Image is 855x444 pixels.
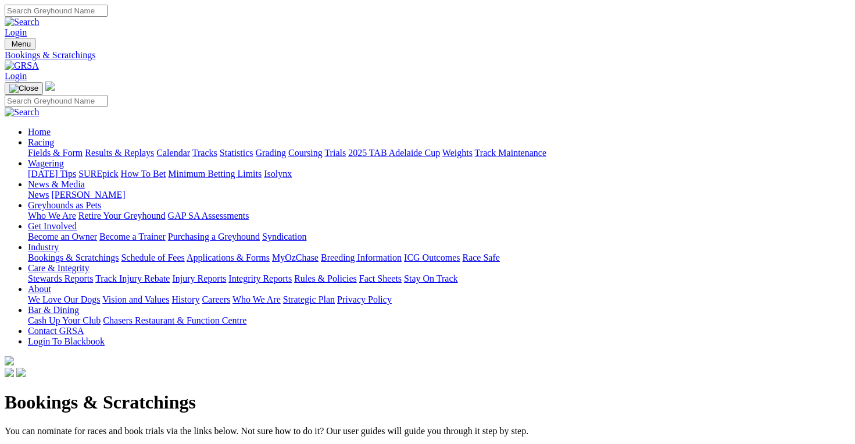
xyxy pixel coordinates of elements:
[28,190,49,200] a: News
[283,294,335,304] a: Strategic Plan
[156,148,190,158] a: Calendar
[5,38,35,50] button: Toggle navigation
[5,5,108,17] input: Search
[102,294,169,304] a: Vision and Values
[192,148,217,158] a: Tracks
[168,232,260,241] a: Purchasing a Greyhound
[5,50,850,61] a: Bookings & Scratchings
[321,253,402,262] a: Breeding Information
[28,326,84,336] a: Contact GRSA
[187,253,270,262] a: Applications & Forms
[28,294,850,305] div: About
[28,127,51,137] a: Home
[5,82,43,95] button: Toggle navigation
[28,273,93,283] a: Stewards Reports
[28,315,101,325] a: Cash Up Your Club
[28,200,101,210] a: Greyhounds as Pets
[28,221,77,231] a: Get Involved
[202,294,230,304] a: Careers
[85,148,154,158] a: Results & Replays
[5,392,850,413] h1: Bookings & Scratchings
[51,190,125,200] a: [PERSON_NAME]
[359,273,402,283] a: Fact Sheets
[121,169,166,179] a: How To Bet
[264,169,292,179] a: Isolynx
[5,27,27,37] a: Login
[5,71,27,81] a: Login
[228,273,292,283] a: Integrity Reports
[404,253,460,262] a: ICG Outcomes
[348,148,440,158] a: 2025 TAB Adelaide Cup
[5,107,40,118] img: Search
[5,17,40,27] img: Search
[404,273,457,283] a: Stay On Track
[272,253,319,262] a: MyOzChase
[462,253,499,262] a: Race Safe
[28,232,97,241] a: Become an Owner
[28,211,76,221] a: Who We Are
[28,315,850,326] div: Bar & Dining
[28,273,850,284] div: Care & Integrity
[9,84,38,93] img: Close
[28,242,59,252] a: Industry
[172,273,226,283] a: Injury Reports
[121,253,184,262] a: Schedule of Fees
[337,294,392,304] a: Privacy Policy
[78,211,166,221] a: Retire Your Greyhound
[475,148,546,158] a: Track Maintenance
[99,232,166,241] a: Become a Trainer
[256,148,286,158] a: Grading
[232,294,281,304] a: Who We Are
[442,148,473,158] a: Weights
[28,158,64,168] a: Wagering
[168,211,249,221] a: GAP SA Assessments
[103,315,246,325] a: Chasers Restaurant & Function Centre
[220,148,253,158] a: Statistics
[28,148,850,158] div: Racing
[324,148,346,158] a: Trials
[28,137,54,147] a: Racing
[28,253,850,263] div: Industry
[28,284,51,294] a: About
[5,61,39,71] img: GRSA
[95,273,170,283] a: Track Injury Rebate
[28,148,83,158] a: Fields & Form
[28,211,850,221] div: Greyhounds as Pets
[171,294,199,304] a: History
[28,169,850,179] div: Wagering
[28,294,100,304] a: We Love Our Dogs
[28,179,85,189] a: News & Media
[5,368,14,377] img: facebook.svg
[5,95,108,107] input: Search
[5,426,850,436] p: You can nominate for races and book trials via the links below. Not sure how to do it? Our user g...
[5,356,14,365] img: logo-grsa-white.png
[28,190,850,200] div: News & Media
[28,232,850,242] div: Get Involved
[294,273,357,283] a: Rules & Policies
[78,169,118,179] a: SUREpick
[262,232,306,241] a: Syndication
[12,40,31,48] span: Menu
[168,169,262,179] a: Minimum Betting Limits
[28,253,119,262] a: Bookings & Scratchings
[16,368,26,377] img: twitter.svg
[28,336,105,346] a: Login To Blackbook
[28,305,79,315] a: Bar & Dining
[288,148,323,158] a: Coursing
[45,81,55,91] img: logo-grsa-white.png
[28,169,76,179] a: [DATE] Tips
[28,263,90,273] a: Care & Integrity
